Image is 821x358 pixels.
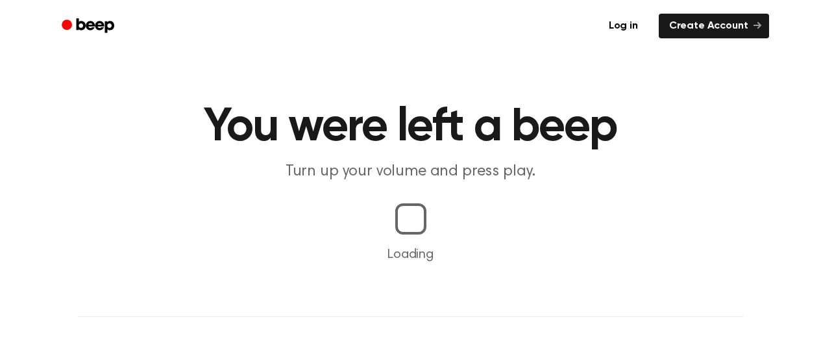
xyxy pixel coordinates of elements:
a: Create Account [659,14,769,38]
a: Log in [596,11,651,41]
p: Loading [16,245,805,264]
a: Beep [53,14,126,39]
p: Turn up your volume and press play. [162,161,660,183]
h1: You were left a beep [79,104,743,151]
